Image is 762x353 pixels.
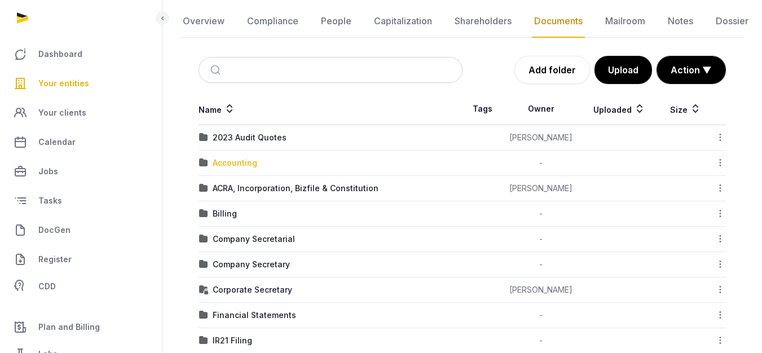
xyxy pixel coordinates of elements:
span: Plan and Billing [38,320,100,334]
a: DocGen [9,217,153,244]
span: Your entities [38,77,89,90]
img: folder-locked-icon.svg [199,285,208,294]
div: 2023 Audit Quotes [213,132,287,143]
td: - [503,201,580,227]
a: Plan and Billing [9,314,153,341]
img: folder.svg [199,336,208,345]
button: Action ▼ [657,56,725,83]
td: [PERSON_NAME] [503,176,580,201]
span: Jobs [38,165,58,178]
div: Financial Statements [213,310,296,321]
a: Notes [666,5,695,38]
a: Capitalization [372,5,434,38]
a: Your entities [9,70,153,97]
button: Upload [594,56,652,84]
span: Dashboard [38,47,82,61]
th: Size [659,93,712,125]
nav: Tabs [180,5,744,38]
a: Add folder [514,56,590,84]
button: Submit [204,58,230,82]
img: folder.svg [199,311,208,320]
span: Your clients [38,106,86,120]
th: Uploaded [580,93,659,125]
span: DocGen [38,223,71,237]
div: ACRA, Incorporation, Bizfile & Constitution [213,183,378,194]
td: [PERSON_NAME] [503,277,580,303]
a: CDD [9,275,153,298]
img: folder.svg [199,209,208,218]
img: folder.svg [199,260,208,269]
td: - [503,252,580,277]
a: Jobs [9,158,153,185]
a: Overview [180,5,227,38]
a: Mailroom [603,5,648,38]
a: Documents [532,5,585,38]
span: Tasks [38,194,62,208]
a: Calendar [9,129,153,156]
div: Company Secretarial [213,233,295,245]
td: - [503,303,580,328]
td: [PERSON_NAME] [503,125,580,151]
span: CDD [38,280,56,293]
a: Dashboard [9,41,153,68]
a: Register [9,246,153,273]
img: folder.svg [199,158,208,167]
div: Accounting [213,157,257,169]
img: folder.svg [199,184,208,193]
div: Company Secretary [213,259,290,270]
th: Name [199,93,463,125]
th: Owner [503,93,580,125]
div: Corporate Secretary [213,284,292,295]
a: People [319,5,354,38]
a: Shareholders [452,5,514,38]
a: Your clients [9,99,153,126]
a: Dossier [713,5,751,38]
a: Compliance [245,5,301,38]
img: folder.svg [199,133,208,142]
span: Register [38,253,72,266]
span: Calendar [38,135,76,149]
div: Billing [213,208,237,219]
th: Tags [463,93,503,125]
td: - [503,151,580,176]
img: folder.svg [199,235,208,244]
a: Tasks [9,187,153,214]
td: - [503,227,580,252]
div: IR21 Filing [213,335,252,346]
